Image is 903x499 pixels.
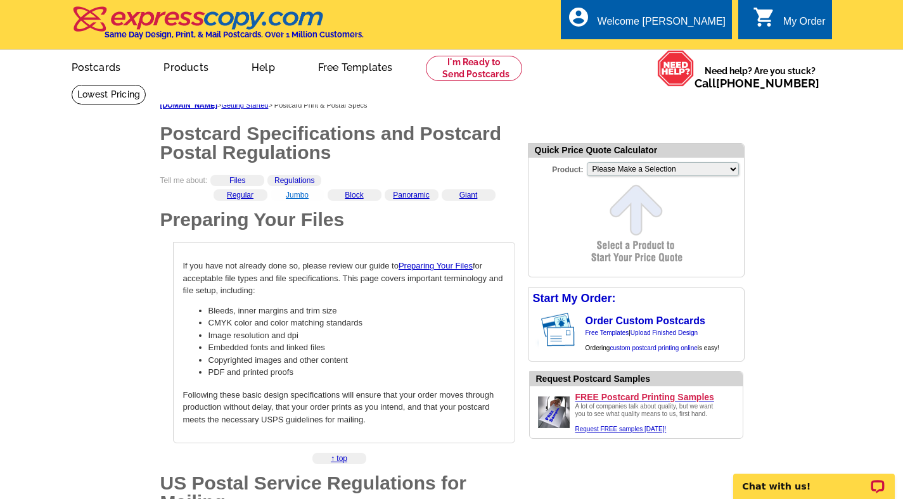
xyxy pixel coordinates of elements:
[345,191,363,199] a: Block
[459,191,478,199] a: Giant
[528,161,586,175] label: Product:
[567,6,590,28] i: account_circle
[221,101,268,109] a: Getting Started
[160,210,515,229] h1: Preparing Your Files
[160,124,515,162] h1: Postcard Specifications and Postcard Postal Regulations
[143,51,229,81] a: Products
[183,260,505,297] p: If you have not already done so, please review our guide to for acceptable file types and file sp...
[575,426,667,433] a: Request FREE samples [DATE]!
[298,51,413,81] a: Free Templates
[208,329,505,342] li: Image resolution and dpi
[536,372,743,386] div: Request Postcard Samples
[586,315,705,326] a: Order Custom Postcards
[274,176,314,185] a: Regulations
[160,175,515,196] div: Tell me about:
[528,288,744,309] div: Start My Order:
[725,459,903,499] iframe: LiveChat chat widget
[105,30,364,39] h4: Same Day Design, Print, & Mail Postcards. Over 1 Million Customers.
[631,329,698,336] a: Upload Finished Design
[535,393,573,431] img: Upload a design ready to be printed
[286,191,309,199] a: Jumbo
[586,329,719,351] span: | Ordering is easy!
[72,15,364,39] a: Same Day Design, Print, & Mail Postcards. Over 1 Million Customers.
[528,309,539,351] img: background image for postcard
[598,16,726,34] div: Welcome [PERSON_NAME]
[51,51,141,81] a: Postcards
[657,50,695,87] img: help
[783,16,826,34] div: My Order
[160,101,217,109] a: [DOMAIN_NAME]
[575,391,738,403] a: FREE Postcard Printing Samples
[208,354,505,367] li: Copyrighted images and other content
[716,77,819,90] a: [PHONE_NUMBER]
[695,65,826,90] span: Need help? Are you stuck?
[393,191,429,199] a: Panoramic
[160,101,368,109] span: > > Postcard Print & Postal Specs
[208,366,505,379] li: PDF and printed proofs
[227,191,253,199] a: Regular
[399,261,473,270] a: Preparing Your Files
[229,176,245,185] a: Files
[208,317,505,329] li: CMYK color and color matching standards
[695,77,819,90] span: Call
[575,403,721,433] div: A lot of companies talk about quality, but we want you to see what quality means to us, first hand.
[231,51,295,81] a: Help
[528,144,744,158] div: Quick Price Quote Calculator
[753,14,826,30] a: shopping_cart My Order
[208,341,505,354] li: Embedded fonts and linked files
[331,454,347,463] a: ↑ top
[753,6,776,28] i: shopping_cart
[610,344,697,351] a: custom postcard printing online
[183,389,505,426] p: Following these basic design specifications will ensure that your order moves through production ...
[586,329,629,336] a: Free Templates
[208,305,505,317] li: Bleeds, inner margins and trim size
[539,309,584,351] img: post card showing stamp and address area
